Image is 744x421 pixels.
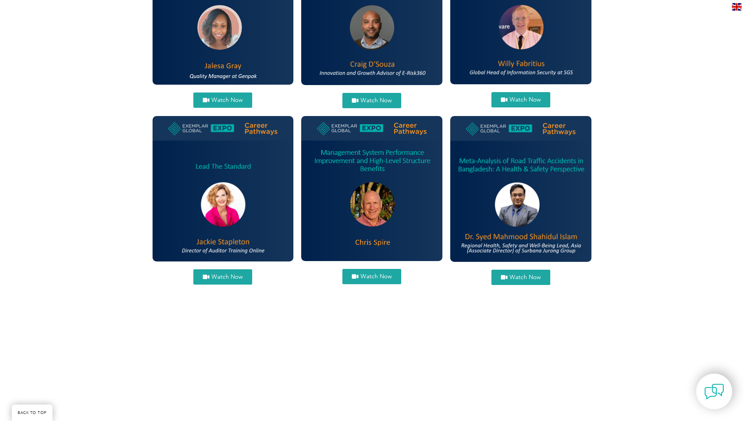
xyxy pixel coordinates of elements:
[193,93,252,108] a: Watch Now
[450,116,591,262] img: Syed
[704,382,724,401] img: contact-chat.png
[509,97,541,103] span: Watch Now
[732,3,742,11] img: en
[12,405,53,421] a: BACK TO TOP
[360,274,392,279] span: Watch Now
[509,274,541,280] span: Watch Now
[491,270,550,285] a: Watch Now
[153,116,294,261] img: jackie
[193,269,252,285] a: Watch Now
[342,269,401,284] a: Watch Now
[211,97,243,103] span: Watch Now
[360,98,392,103] span: Watch Now
[211,274,243,280] span: Watch Now
[301,116,442,261] img: Spire
[491,92,550,107] a: Watch Now
[342,93,401,108] a: Watch Now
